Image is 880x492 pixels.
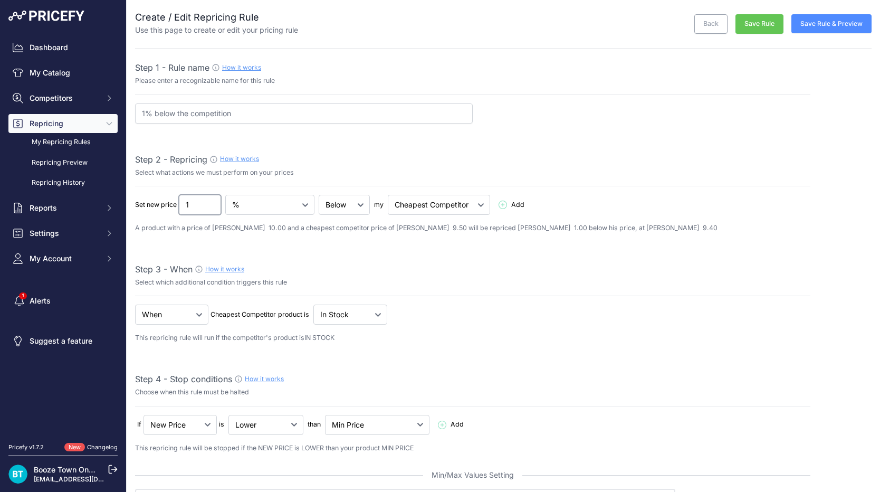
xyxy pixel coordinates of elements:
[8,249,118,268] button: My Account
[8,332,118,351] a: Suggest a feature
[135,103,473,124] input: 1% Below my cheapest competitor
[374,200,384,210] p: my
[135,76,810,86] p: Please enter a recognizable name for this rule
[8,63,118,82] a: My Catalog
[87,443,118,451] a: Changelog
[135,168,810,178] p: Select what actions we must perform on your prices
[8,443,44,452] div: Pricefy v1.7.2
[8,133,118,152] a: My Repricing Rules
[135,10,298,25] h2: Create / Edit Repricing Rule
[205,265,244,273] a: How it works
[135,333,810,343] p: This repricing rule will run if the competitor's product is
[64,443,85,452] span: New
[8,174,118,192] a: Repricing History
[135,278,810,288] p: Select which additional condition triggers this rule
[135,443,810,453] p: This repricing rule will be stopped if the NEW PRICE is LOWER than your product MIN PRICE
[34,475,144,483] a: [EMAIL_ADDRESS][DOMAIN_NAME]
[511,200,524,210] span: Add
[8,154,118,172] a: Repricing Preview
[135,200,177,210] p: Set new price
[211,310,276,320] p: Cheapest Competitor
[791,14,872,33] button: Save Rule & Preview
[735,14,783,34] button: Save Rule
[179,195,221,215] input: 1
[135,387,810,398] p: Choose when this rule must be halted
[308,420,321,430] p: than
[30,253,99,264] span: My Account
[135,25,298,35] p: Use this page to create or edit your pricing rule
[135,223,810,233] p: A product with a price of [PERSON_NAME] 10.00 and a cheapest competitor price of [PERSON_NAME] 9....
[245,375,284,383] a: How it works
[30,228,99,239] span: Settings
[8,114,118,133] button: Repricing
[135,154,207,165] span: Step 2 - Repricing
[8,224,118,243] button: Settings
[137,420,141,430] p: If
[8,198,118,217] button: Reports
[451,420,464,430] span: Add
[30,118,99,129] span: Repricing
[8,11,84,21] img: Pricefy Logo
[220,155,259,163] a: How it works
[219,420,224,430] p: is
[304,334,334,342] span: IN STOCK
[222,63,261,71] a: How it works
[8,89,118,108] button: Competitors
[34,465,101,474] a: Booze Town Online
[423,470,522,480] span: Min/Max Values Setting
[278,310,309,320] p: product is
[8,38,118,57] a: Dashboard
[694,14,728,34] a: Back
[8,291,118,310] a: Alerts
[30,203,99,213] span: Reports
[135,264,193,275] span: Step 3 - When
[135,62,209,73] span: Step 1 - Rule name
[135,374,232,384] span: Step 4 - Stop conditions
[8,38,118,430] nav: Sidebar
[30,93,99,103] span: Competitors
